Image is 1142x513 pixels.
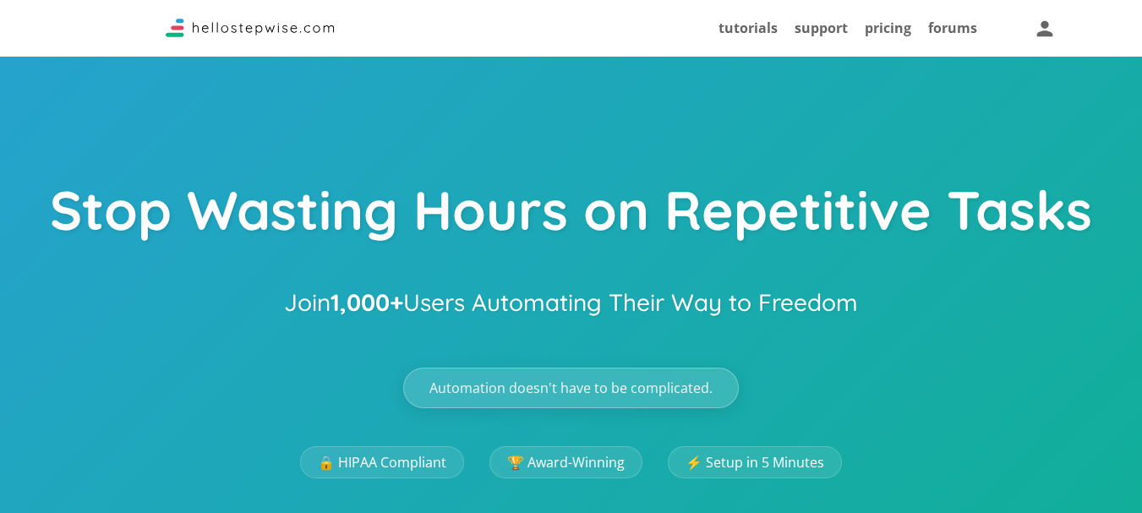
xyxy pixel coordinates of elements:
[489,446,642,478] a: 🏆 Award-Winning
[166,23,335,41] a: Stepwise
[719,19,778,37] a: tutorials
[300,446,464,478] a: 🔒 HIPAA Compliant
[50,180,1092,252] h1: Stop Wasting Hours on Repetitive Tasks
[795,19,848,37] a: support
[331,287,403,317] strong: 1,000+
[284,280,858,325] h2: Join Users Automating Their Way to Freedom
[668,446,842,478] a: ⚡ Setup in 5 Minutes
[166,19,335,37] img: Logo
[429,381,713,395] span: Automation doesn't have to be complicated.
[865,19,911,37] a: pricing
[928,19,977,37] a: forums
